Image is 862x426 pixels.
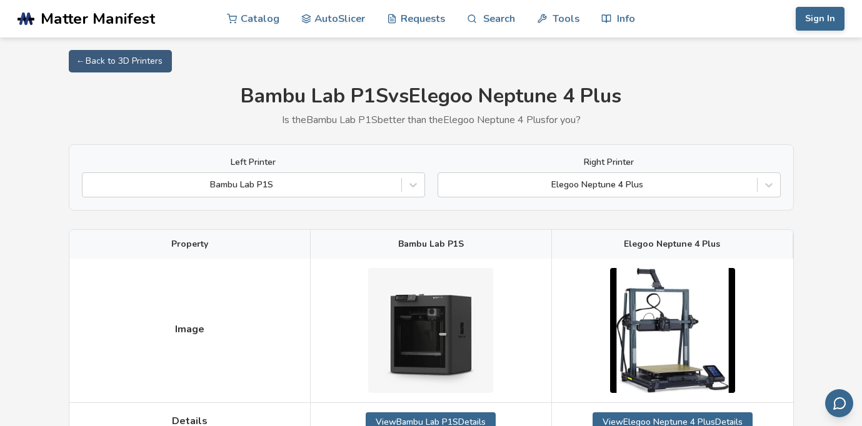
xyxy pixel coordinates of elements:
h1: Bambu Lab P1S vs Elegoo Neptune 4 Plus [69,85,794,108]
a: ← Back to 3D Printers [69,50,172,72]
span: Matter Manifest [41,10,155,27]
button: Send feedback via email [825,389,853,417]
p: Is the Bambu Lab P1S better than the Elegoo Neptune 4 Plus for you? [69,114,794,126]
label: Left Printer [82,157,425,167]
button: Sign In [796,7,844,31]
span: Image [175,324,204,335]
img: Bambu Lab P1S [368,268,493,393]
input: Elegoo Neptune 4 Plus [444,180,447,190]
span: Bambu Lab P1S [398,239,464,249]
label: Right Printer [438,157,781,167]
span: Property [171,239,208,249]
span: Elegoo Neptune 4 Plus [624,239,720,249]
input: Bambu Lab P1S [89,180,91,190]
img: Elegoo Neptune 4 Plus [610,268,735,393]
